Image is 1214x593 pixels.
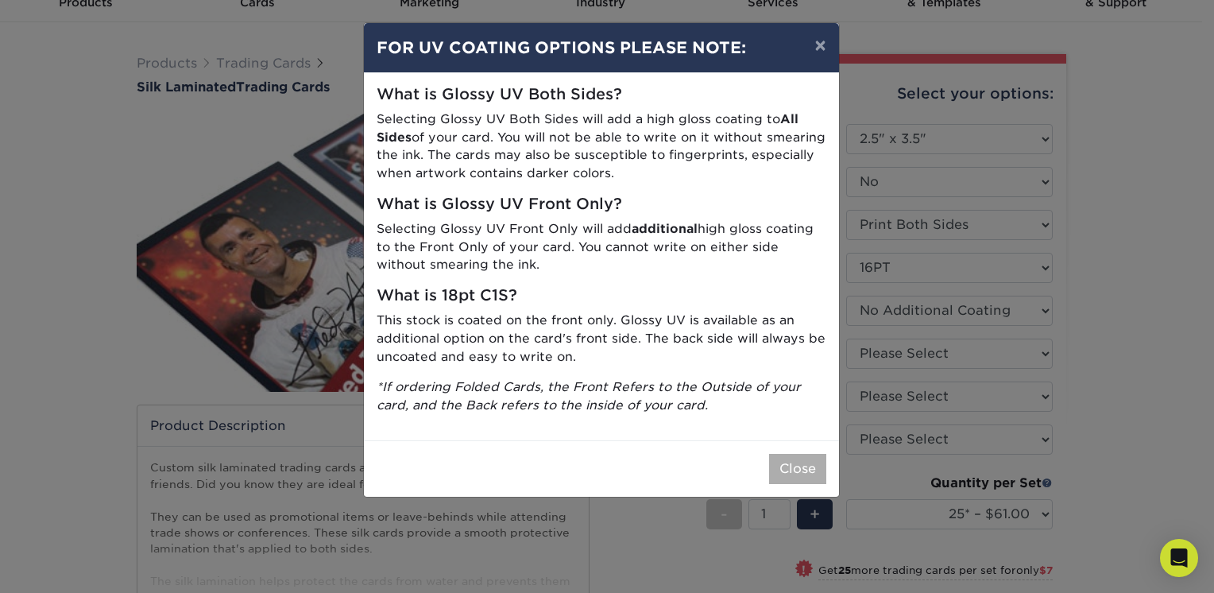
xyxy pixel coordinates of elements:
[377,379,801,413] i: *If ordering Folded Cards, the Front Refers to the Outside of your card, and the Back refers to t...
[377,110,826,183] p: Selecting Glossy UV Both Sides will add a high gloss coating to of your card. You will not be abl...
[1160,539,1198,577] div: Open Intercom Messenger
[377,312,826,366] p: This stock is coated on the front only. Glossy UV is available as an additional option on the car...
[802,23,838,68] button: ×
[377,287,826,305] h5: What is 18pt C1S?
[769,454,826,484] button: Close
[377,220,826,274] p: Selecting Glossy UV Front Only will add high gloss coating to the Front Only of your card. You ca...
[377,111,798,145] strong: All Sides
[377,86,826,104] h5: What is Glossy UV Both Sides?
[377,196,826,214] h5: What is Glossy UV Front Only?
[632,221,698,236] strong: additional
[377,36,826,60] h4: FOR UV COATING OPTIONS PLEASE NOTE:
